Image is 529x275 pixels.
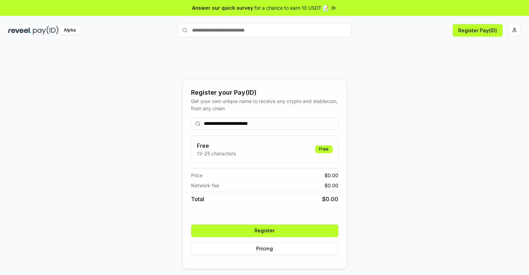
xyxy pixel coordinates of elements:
[191,88,338,97] div: Register your Pay(ID)
[453,24,503,36] button: Register Pay(ID)
[324,172,338,179] span: $ 0.00
[315,145,332,153] div: Free
[191,195,204,203] span: Total
[322,195,338,203] span: $ 0.00
[191,182,219,189] span: Network fee
[192,4,253,11] span: Answer our quick survey
[191,224,338,237] button: Register
[197,150,236,157] p: 13-25 characters
[254,4,329,11] span: for a chance to earn 10 USDT 📝
[191,172,202,179] span: Price
[60,26,79,35] div: Alpha
[33,26,59,35] img: pay_id
[191,97,338,112] div: Get your own unique name to receive any crypto and stablecoin, from any chain
[8,26,32,35] img: reveel_dark
[197,141,236,150] h3: Free
[324,182,338,189] span: $ 0.00
[191,242,338,255] button: Pricing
